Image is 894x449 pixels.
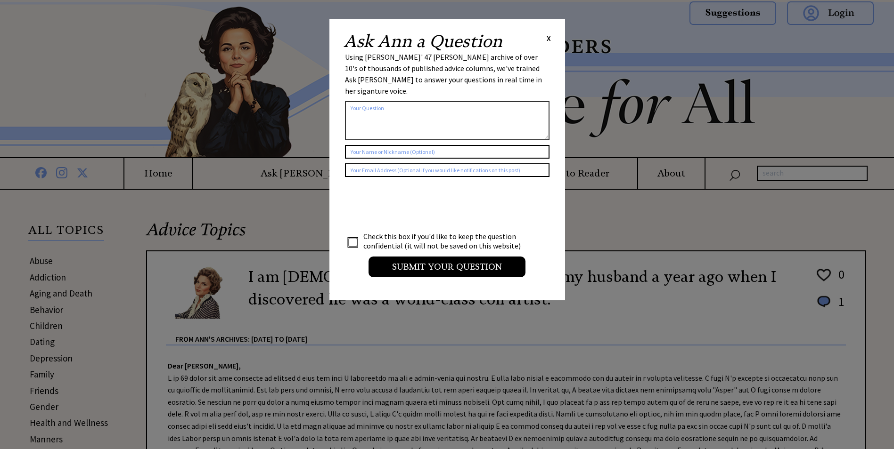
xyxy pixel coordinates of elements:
input: Submit your Question [369,257,525,277]
h2: Ask Ann a Question [344,33,502,50]
div: Using [PERSON_NAME]' 47 [PERSON_NAME] archive of over 10's of thousands of published advice colum... [345,51,550,96]
span: X [547,33,551,43]
input: Your Name or Nickname (Optional) [345,145,550,159]
iframe: reCAPTCHA [345,186,488,223]
td: Check this box if you'd like to keep the question confidential (it will not be saved on this webs... [363,231,530,251]
input: Your Email Address (Optional if you would like notifications on this post) [345,163,550,177]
